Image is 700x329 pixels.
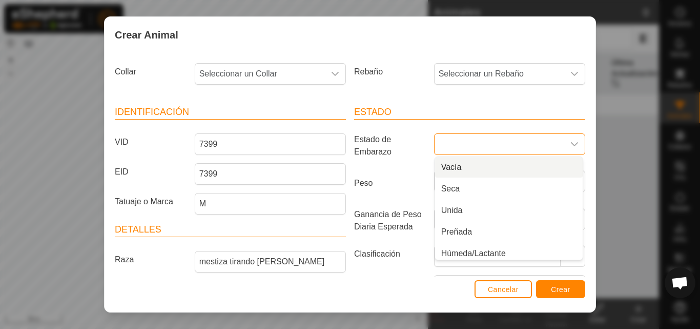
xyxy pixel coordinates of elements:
[665,267,695,298] div: Chat abierto
[354,105,585,120] header: Estado
[435,157,583,178] li: Vacía
[551,285,570,294] span: Crear
[441,161,462,173] span: Vacía
[564,64,585,84] div: dropdown trigger
[350,208,430,233] label: Ganancia de Peso Diaria Esperada
[195,64,325,84] span: Seleccionar un Collar
[350,133,430,158] label: Estado de Embarazo
[111,163,191,181] label: EID
[111,251,191,268] label: Raza
[435,243,583,264] li: Húmeda/Lactante
[435,200,583,221] li: Unida
[435,64,564,84] span: Seleccionar un Rebaño
[441,183,460,195] span: Seca
[111,133,191,151] label: VID
[441,247,506,260] span: Húmeda/Lactante
[435,222,583,242] li: Preñada
[441,226,472,238] span: Preñada
[115,27,178,43] span: Crear Animal
[536,280,585,298] button: Crear
[441,204,463,217] span: Unida
[115,105,346,120] header: Identificación
[350,245,430,263] label: Clasificación
[488,285,519,294] span: Cancelar
[475,280,532,298] button: Cancelar
[435,179,583,199] li: Seca
[435,157,583,285] ul: Option List
[350,170,430,196] label: Peso
[325,64,345,84] div: dropdown trigger
[111,193,191,210] label: Tatuaje o Marca
[111,63,191,81] label: Collar
[115,223,346,237] header: Detalles
[564,134,585,154] div: dropdown trigger
[350,63,430,81] label: Rebaño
